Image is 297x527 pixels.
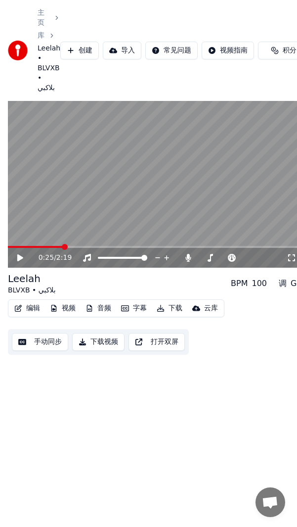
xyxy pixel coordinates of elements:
div: BPM [231,278,248,289]
span: 积分 [283,46,297,55]
button: 编辑 [10,301,44,315]
button: 下载 [153,301,186,315]
a: 库 [38,31,44,41]
div: 100 [252,278,267,289]
button: 视频指南 [202,42,254,59]
div: / [39,253,62,263]
div: BLVXB • بلاكبي [8,286,56,295]
span: 0:25 [39,253,54,263]
div: 云库 [204,303,218,313]
button: 手动同步 [12,333,68,351]
a: 开放式聊天 [255,487,285,517]
div: Leelah [8,272,56,286]
button: 常见问题 [145,42,198,59]
nav: breadcrumb [38,8,60,93]
button: 音频 [82,301,115,315]
span: Leelah • BLVXB • بلاكبي [38,44,60,93]
button: 创建 [60,42,99,59]
button: 视频 [46,301,80,315]
button: 字幕 [117,301,151,315]
button: 下载视频 [72,333,125,351]
span: 2:19 [56,253,72,263]
a: 主页 [38,8,49,28]
button: 导入 [103,42,141,59]
div: 调 [279,278,287,289]
button: 打开双屏 [128,333,185,351]
img: youka [8,41,28,60]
